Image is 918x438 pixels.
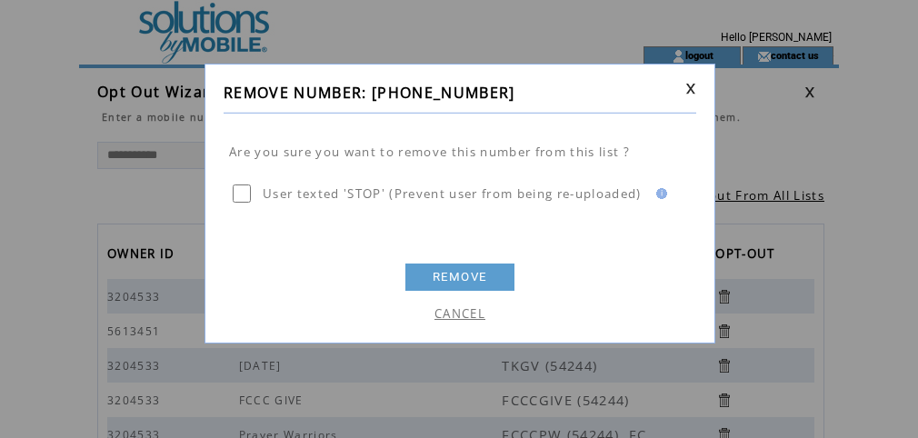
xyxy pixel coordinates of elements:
a: CANCEL [434,305,485,322]
img: help.gif [651,188,667,199]
a: REMOVE [405,264,514,291]
span: Are you sure you want to remove this number from this list ? [229,144,630,160]
span: User texted 'STOP' (Prevent user from being re-uploaded) [263,185,642,202]
span: REMOVE NUMBER: [PHONE_NUMBER] [224,83,515,103]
